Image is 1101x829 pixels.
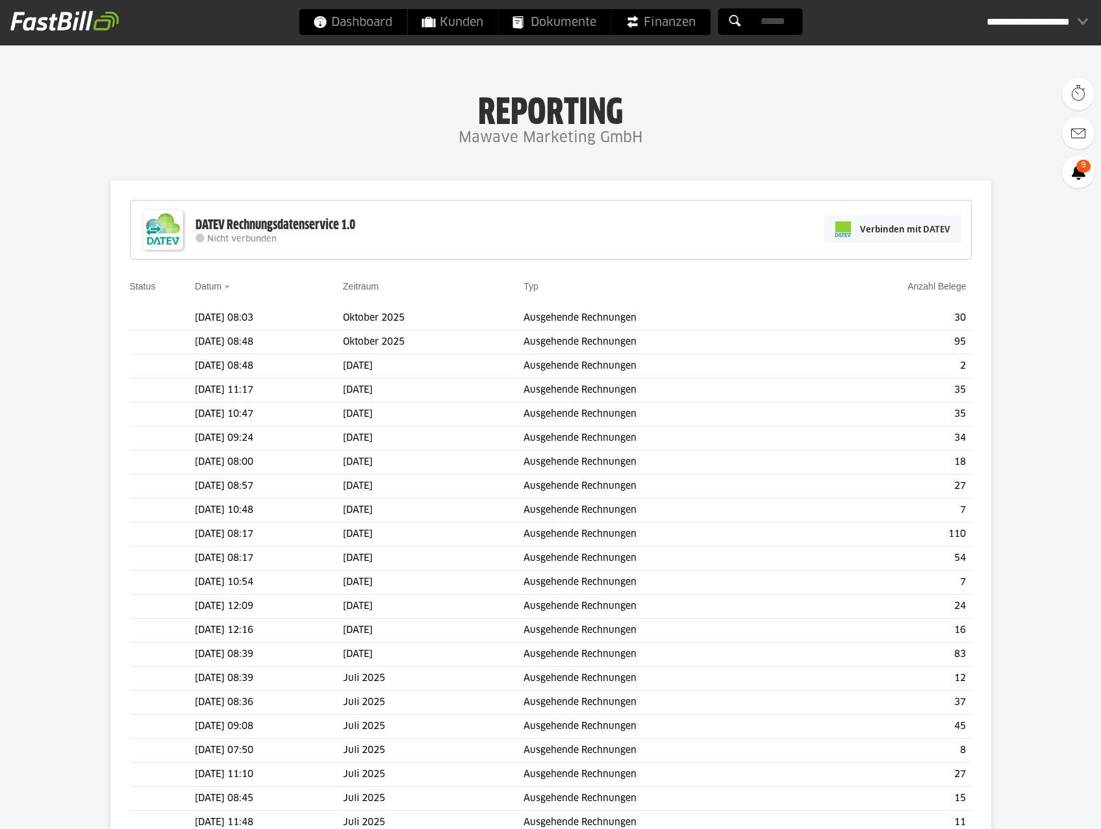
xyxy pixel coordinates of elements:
td: [DATE] 12:09 [195,595,343,619]
td: Ausgehende Rechnungen [524,787,809,811]
td: Ausgehende Rechnungen [524,354,809,378]
td: [DATE] 08:48 [195,330,343,354]
td: Ausgehende Rechnungen [524,523,809,547]
td: [DATE] 08:17 [195,547,343,571]
td: Ausgehende Rechnungen [524,595,809,619]
td: [DATE] 08:36 [195,691,343,715]
td: Ausgehende Rechnungen [524,427,809,451]
td: [DATE] 08:17 [195,523,343,547]
td: [DATE] 08:45 [195,787,343,811]
td: Juli 2025 [343,763,524,787]
td: [DATE] 08:00 [195,451,343,475]
td: [DATE] 08:03 [195,306,343,330]
td: Ausgehende Rechnungen [524,475,809,499]
td: [DATE] 09:24 [195,427,343,451]
td: Ausgehende Rechnungen [524,330,809,354]
td: Ausgehende Rechnungen [524,378,809,402]
td: [DATE] [343,451,524,475]
td: [DATE] [343,643,524,667]
td: Oktober 2025 [343,330,524,354]
a: Dashboard [299,9,407,35]
td: 54 [810,547,972,571]
img: fastbill_logo_white.png [10,10,119,31]
a: Verbinden mit DATEV [824,216,961,243]
td: [DATE] [343,475,524,499]
td: Juli 2025 [343,667,524,691]
td: [DATE] [343,595,524,619]
span: Finanzen [626,9,696,35]
td: [DATE] [343,523,524,547]
td: Ausgehende Rechnungen [524,547,809,571]
td: 7 [810,499,972,523]
td: Ausgehende Rechnungen [524,715,809,739]
span: Dashboard [313,9,392,35]
td: [DATE] [343,427,524,451]
td: [DATE] [343,571,524,595]
td: [DATE] [343,619,524,643]
td: [DATE] [343,499,524,523]
a: Datum [195,281,221,291]
a: Zeitraum [343,281,379,291]
h1: Reporting [130,92,971,125]
span: Dokumente [513,9,596,35]
td: Oktober 2025 [343,306,524,330]
td: Ausgehende Rechnungen [524,619,809,643]
span: Kunden [422,9,483,35]
td: [DATE] [343,402,524,427]
img: DATEV-Datenservice Logo [137,204,189,256]
td: 8 [810,739,972,763]
td: [DATE] [343,547,524,571]
td: 18 [810,451,972,475]
td: 35 [810,378,972,402]
td: 24 [810,595,972,619]
td: [DATE] 09:08 [195,715,343,739]
td: Ausgehende Rechnungen [524,571,809,595]
a: Anzahl Belege [907,281,966,291]
td: Juli 2025 [343,715,524,739]
td: 2 [810,354,972,378]
td: 27 [810,475,972,499]
td: 95 [810,330,972,354]
span: 9 [1076,160,1091,173]
td: [DATE] 07:50 [195,739,343,763]
td: Ausgehende Rechnungen [524,451,809,475]
a: Kunden [407,9,498,35]
a: Dokumente [498,9,611,35]
td: 37 [810,691,972,715]
td: 110 [810,523,972,547]
td: [DATE] 10:47 [195,402,343,427]
td: [DATE] 11:17 [195,378,343,402]
td: [DATE] 12:16 [195,619,343,643]
td: Ausgehende Rechnungen [524,763,809,787]
td: Ausgehende Rechnungen [524,739,809,763]
td: Juli 2025 [343,739,524,763]
span: Verbinden mit DATEV [860,223,950,236]
img: pi-datev-logo-farbig-24.svg [835,221,851,237]
td: Juli 2025 [343,787,524,811]
td: 30 [810,306,972,330]
td: [DATE] [343,378,524,402]
td: [DATE] 11:10 [195,763,343,787]
td: [DATE] 10:54 [195,571,343,595]
td: [DATE] 08:39 [195,643,343,667]
td: [DATE] 08:57 [195,475,343,499]
td: 7 [810,571,972,595]
td: [DATE] 08:39 [195,667,343,691]
td: 45 [810,715,972,739]
td: 12 [810,667,972,691]
a: Typ [524,281,538,291]
td: Ausgehende Rechnungen [524,643,809,667]
td: Ausgehende Rechnungen [524,402,809,427]
td: 83 [810,643,972,667]
td: [DATE] [343,354,524,378]
iframe: Öffnet ein Widget, in dem Sie weitere Informationen finden [1001,790,1088,823]
td: 15 [810,787,972,811]
div: DATEV Rechnungsdatenservice 1.0 [196,217,355,234]
td: [DATE] 10:48 [195,499,343,523]
td: [DATE] 08:48 [195,354,343,378]
td: 34 [810,427,972,451]
td: 27 [810,763,972,787]
td: 35 [810,402,972,427]
td: Ausgehende Rechnungen [524,691,809,715]
td: Ausgehende Rechnungen [524,667,809,691]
